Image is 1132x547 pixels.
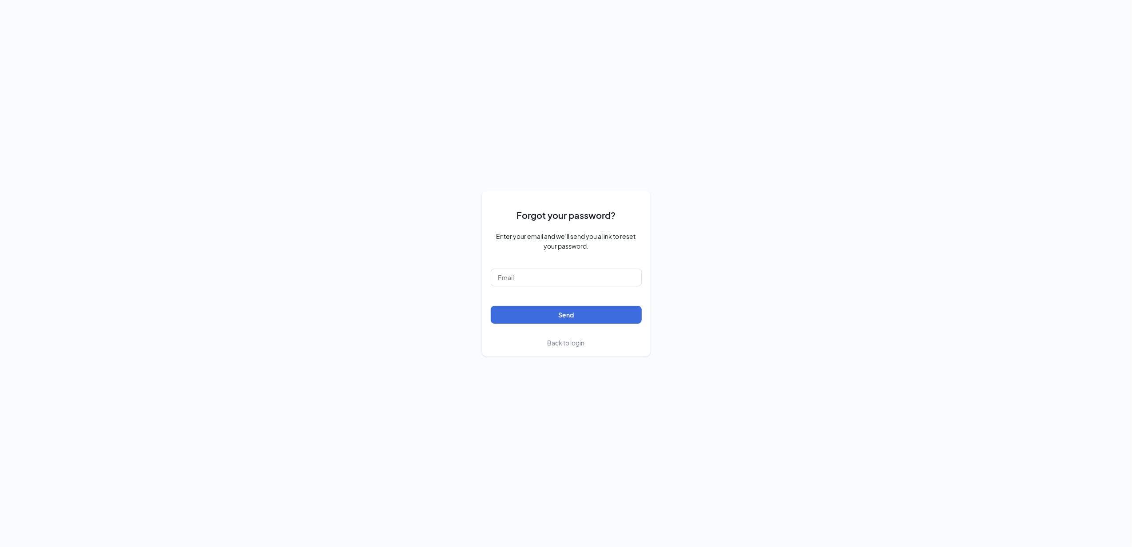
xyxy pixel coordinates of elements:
[548,338,585,348] a: Back to login
[491,306,642,324] button: Send
[491,231,642,251] span: Enter your email and we’ll send you a link to reset your password.
[516,208,616,222] span: Forgot your password?
[548,339,585,347] span: Back to login
[491,269,642,286] input: Email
